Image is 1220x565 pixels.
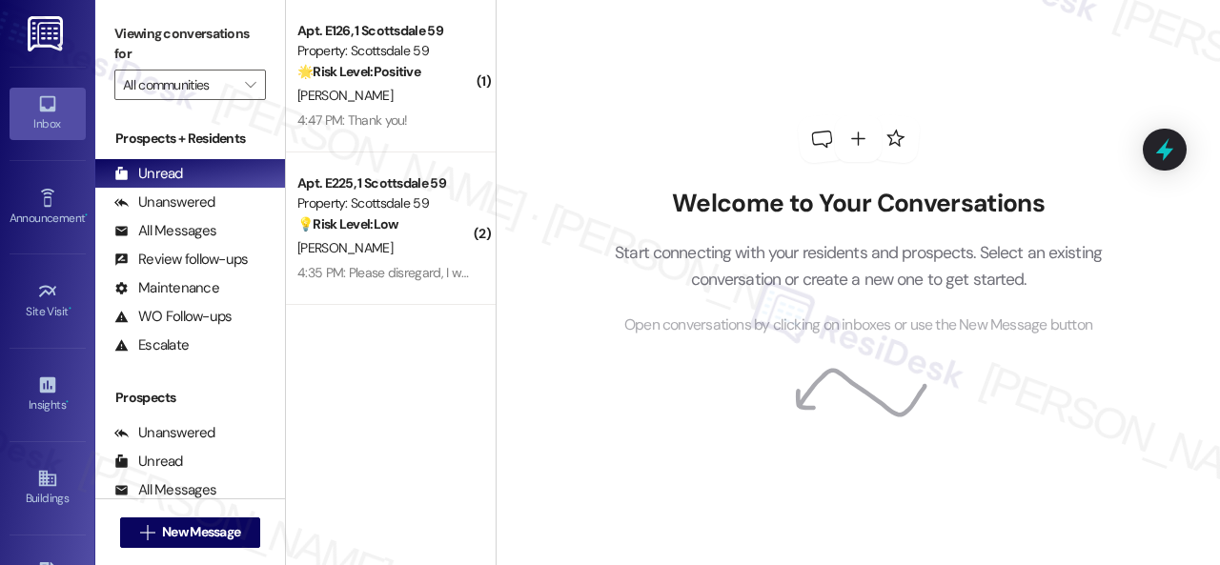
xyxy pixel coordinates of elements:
[10,275,86,327] a: Site Visit •
[10,462,86,514] a: Buildings
[114,19,266,70] label: Viewing conversations for
[297,215,398,232] strong: 💡 Risk Level: Low
[10,88,86,139] a: Inbox
[162,522,240,542] span: New Message
[297,239,393,256] span: [PERSON_NAME]
[114,278,219,298] div: Maintenance
[66,395,69,409] span: •
[297,111,408,129] div: 4:47 PM: Thank you!
[123,70,235,100] input: All communities
[95,388,285,408] div: Prospects
[114,335,189,355] div: Escalate
[28,16,67,51] img: ResiDesk Logo
[624,313,1092,337] span: Open conversations by clicking on inboxes or use the New Message button
[297,41,474,61] div: Property: Scottsdale 59
[297,264,562,281] div: 4:35 PM: Please disregard, I was able to locate it
[114,423,215,443] div: Unanswered
[586,189,1131,219] h2: Welcome to Your Conversations
[120,517,261,548] button: New Message
[95,129,285,149] div: Prospects + Residents
[586,239,1131,293] p: Start connecting with your residents and prospects. Select an existing conversation or create a n...
[114,221,216,241] div: All Messages
[297,87,393,104] span: [PERSON_NAME]
[114,164,183,184] div: Unread
[297,173,474,193] div: Apt. E225, 1 Scottsdale 59
[140,525,154,540] i: 
[114,192,215,212] div: Unanswered
[297,63,420,80] strong: 🌟 Risk Level: Positive
[114,480,216,500] div: All Messages
[114,307,232,327] div: WO Follow-ups
[114,250,248,270] div: Review follow-ups
[10,369,86,420] a: Insights •
[114,452,183,472] div: Unread
[245,77,255,92] i: 
[69,302,71,315] span: •
[85,209,88,222] span: •
[297,21,474,41] div: Apt. E126, 1 Scottsdale 59
[297,193,474,213] div: Property: Scottsdale 59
